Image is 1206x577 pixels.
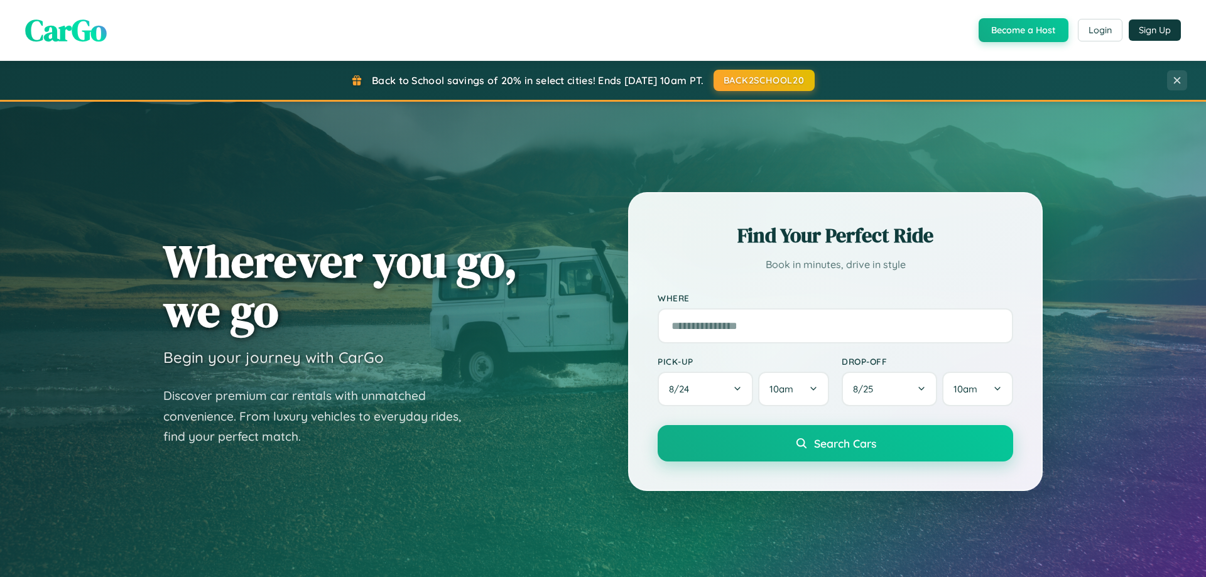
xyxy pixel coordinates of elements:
span: Search Cars [814,436,876,450]
span: CarGo [25,9,107,51]
button: Search Cars [658,425,1013,461]
button: Become a Host [979,18,1068,42]
label: Pick-up [658,356,829,367]
span: 8 / 24 [669,383,695,395]
p: Book in minutes, drive in style [658,256,1013,274]
span: 10am [769,383,793,395]
button: 8/25 [842,372,937,406]
span: Back to School savings of 20% in select cities! Ends [DATE] 10am PT. [372,74,703,87]
h3: Begin your journey with CarGo [163,348,384,367]
h2: Find Your Perfect Ride [658,222,1013,249]
h1: Wherever you go, we go [163,236,518,335]
button: Login [1078,19,1122,41]
button: 8/24 [658,372,753,406]
span: 8 / 25 [853,383,879,395]
button: Sign Up [1129,19,1181,41]
span: 10am [953,383,977,395]
button: BACK2SCHOOL20 [714,70,815,91]
button: 10am [942,372,1013,406]
button: 10am [758,372,829,406]
label: Where [658,293,1013,303]
label: Drop-off [842,356,1013,367]
p: Discover premium car rentals with unmatched convenience. From luxury vehicles to everyday rides, ... [163,386,477,447]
